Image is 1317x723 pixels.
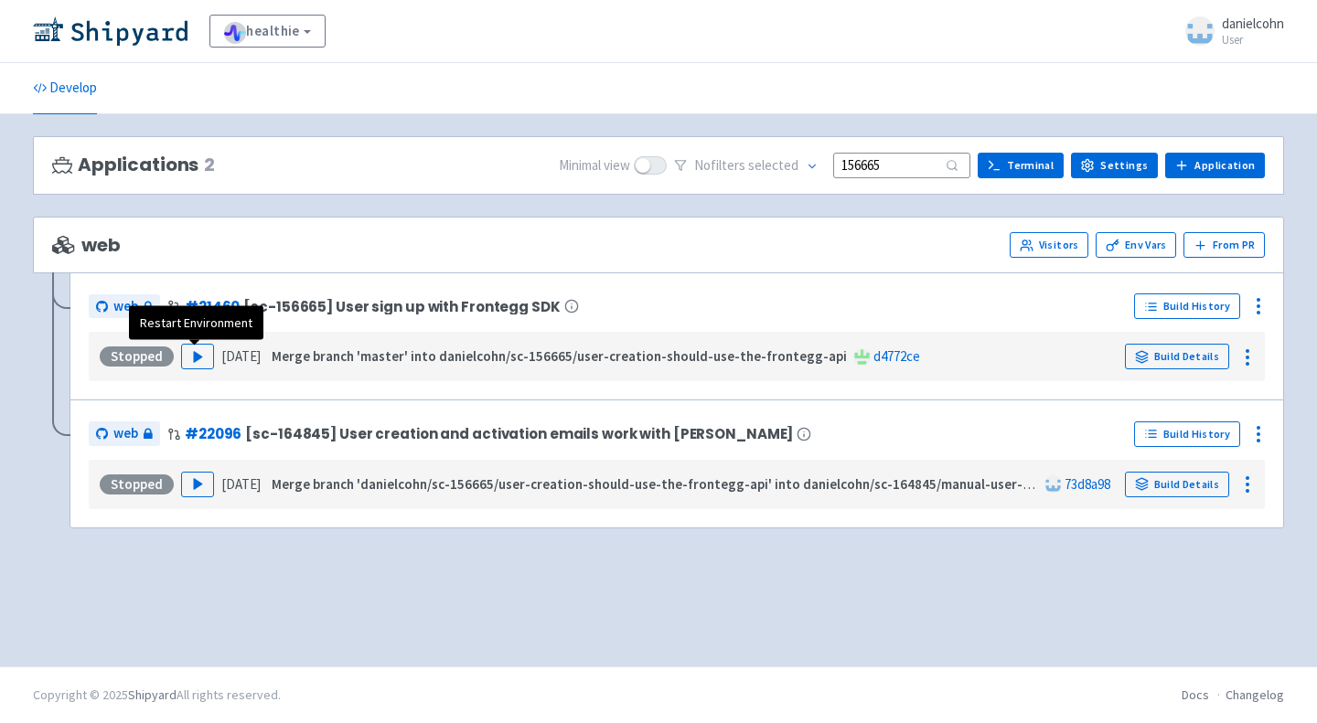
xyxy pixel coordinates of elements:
[1125,472,1229,497] a: Build Details
[221,347,261,365] time: [DATE]
[243,299,560,314] span: [sc-156665] User sign up with Frontegg SDK
[185,424,241,443] a: #22096
[52,235,120,256] span: web
[89,294,160,319] a: web
[1125,344,1229,369] a: Build Details
[1010,232,1088,258] a: Visitors
[113,423,138,444] span: web
[33,63,97,114] a: Develop
[245,426,793,441] span: [sc-164845] User creation and activation emails work with [PERSON_NAME]
[978,153,1064,178] a: Terminal
[873,347,920,365] a: d4772ce
[181,472,214,497] button: Play
[1222,15,1284,32] span: danielcohn
[1134,421,1240,447] a: Build History
[1134,293,1240,319] a: Build History
[221,475,261,493] time: [DATE]
[748,156,798,174] span: selected
[1174,16,1284,46] a: danielcohn User
[33,16,187,46] img: Shipyard logo
[1222,34,1284,46] small: User
[1065,475,1110,493] a: 73d8a98
[209,15,326,48] a: healthie
[1165,153,1265,178] a: Application
[559,155,630,176] span: Minimal view
[128,686,177,703] a: Shipyard
[272,475,1210,493] strong: Merge branch 'danielcohn/sc-156665/user-creation-should-use-the-frontegg-api' into danielcohn/sc-...
[113,296,138,317] span: web
[89,421,160,446] a: web
[694,155,798,176] span: No filter s
[1183,232,1265,258] button: From PR
[272,347,847,365] strong: Merge branch 'master' into danielcohn/sc-156665/user-creation-should-use-the-frontegg-api
[52,154,215,175] h3: Applications
[33,686,281,705] div: Copyright © 2025 All rights reserved.
[1096,232,1176,258] a: Env Vars
[1182,686,1209,703] a: Docs
[100,346,174,367] div: Stopped
[1226,686,1284,703] a: Changelog
[100,474,174,494] div: Stopped
[833,153,970,177] input: Search...
[1071,153,1158,178] a: Settings
[185,297,240,316] a: #21460
[204,154,215,175] span: 2
[181,344,214,369] button: Play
